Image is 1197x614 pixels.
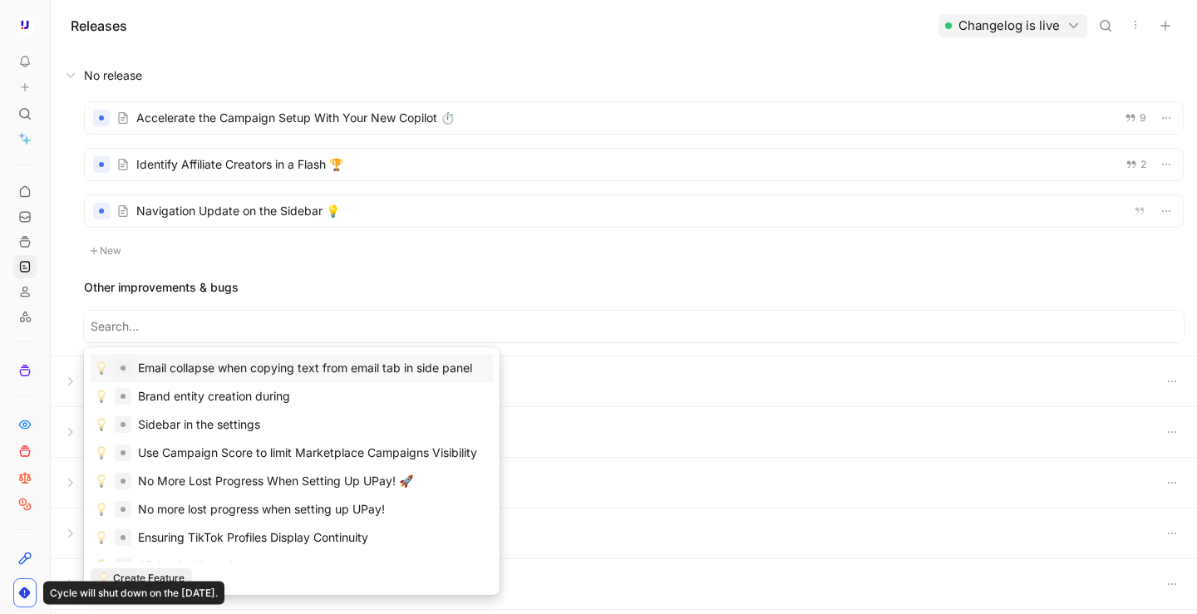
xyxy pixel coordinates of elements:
[95,474,108,488] img: 💡
[95,531,108,544] img: 💡
[84,278,1184,297] div: Other improvements & bugs
[95,559,108,572] img: 💡
[113,570,185,587] span: Create Feature
[1122,155,1150,174] button: 2
[138,443,477,463] div: Use Campaign Score to limit Marketplace Campaigns Visibility
[1140,160,1146,169] span: 2
[138,528,368,548] div: Ensuring TikTok Profiles Display Continuity
[138,471,413,491] div: No More Lost Progress When Setting Up UPay! 🚀
[13,13,37,37] button: Upfluence
[98,572,110,584] img: 💡
[95,361,108,375] img: 💡
[138,386,290,406] div: Brand entity creation during
[1140,113,1146,123] span: 9
[43,582,224,605] div: Cycle will shut down on the [DATE].
[138,358,472,378] div: Email collapse when copying text from email tab in side panel
[138,415,260,435] div: Sidebar in the settings
[84,241,127,261] button: New
[938,14,1087,37] button: Changelog is live
[17,17,33,33] img: Upfluence
[95,418,108,431] img: 💡
[91,317,1177,336] input: Search…
[138,556,233,576] div: Clicks dashboard
[71,16,127,36] h1: Releases
[95,390,108,403] img: 💡
[95,503,108,516] img: 💡
[1121,109,1150,127] button: 9
[138,499,385,519] div: No more lost progress when setting up UPay!
[95,446,108,459] img: 💡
